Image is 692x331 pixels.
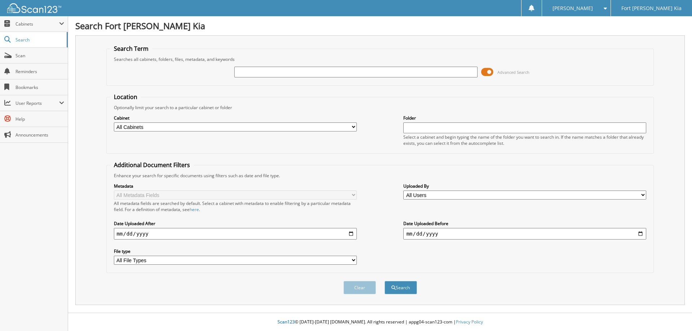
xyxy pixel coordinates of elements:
[110,104,650,111] div: Optionally limit your search to a particular cabinet or folder
[110,161,194,169] legend: Additional Document Filters
[621,6,682,10] span: Fort [PERSON_NAME] Kia
[456,319,483,325] a: Privacy Policy
[15,21,59,27] span: Cabinets
[15,84,64,90] span: Bookmarks
[343,281,376,294] button: Clear
[497,70,529,75] span: Advanced Search
[75,20,685,32] h1: Search Fort [PERSON_NAME] Kia
[114,220,357,227] label: Date Uploaded After
[15,132,64,138] span: Announcements
[15,53,64,59] span: Scan
[110,56,650,62] div: Searches all cabinets, folders, files, metadata, and keywords
[15,37,63,43] span: Search
[403,183,646,189] label: Uploaded By
[403,115,646,121] label: Folder
[114,183,357,189] label: Metadata
[15,68,64,75] span: Reminders
[7,3,61,13] img: scan123-logo-white.svg
[110,173,650,179] div: Enhance your search for specific documents using filters such as date and file type.
[114,248,357,254] label: File type
[190,206,199,213] a: here
[403,228,646,240] input: end
[110,93,141,101] legend: Location
[68,313,692,331] div: © [DATE]-[DATE] [DOMAIN_NAME]. All rights reserved | appg04-scan123-com |
[403,220,646,227] label: Date Uploaded Before
[385,281,417,294] button: Search
[15,100,59,106] span: User Reports
[278,319,295,325] span: Scan123
[114,228,357,240] input: start
[110,45,152,53] legend: Search Term
[114,115,357,121] label: Cabinet
[553,6,593,10] span: [PERSON_NAME]
[15,116,64,122] span: Help
[403,134,646,146] div: Select a cabinet and begin typing the name of the folder you want to search in. If the name match...
[114,200,357,213] div: All metadata fields are searched by default. Select a cabinet with metadata to enable filtering b...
